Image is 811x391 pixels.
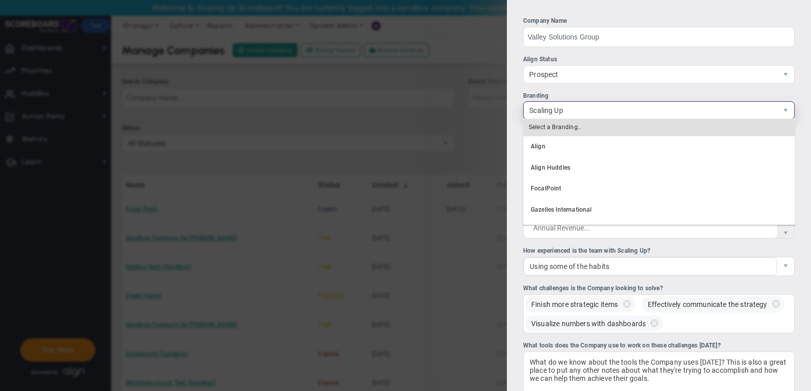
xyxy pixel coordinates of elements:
[524,200,795,221] li: Gazelles International
[523,284,795,293] div: What challenges is the Company looking to solve?
[777,102,794,119] span: select
[524,136,795,158] li: Align
[523,341,795,350] div: What tools does the Company use to work on these challenges [DATE]?
[523,27,795,47] input: Company Name
[777,228,794,238] span: Decrease value
[524,221,795,242] li: Precon Playbook
[524,178,795,200] li: FocalPoint
[777,257,794,276] span: select
[531,298,618,311] span: Finish more strategic items
[523,246,795,256] div: How experienced is the team with Scaling Up?
[524,66,777,83] span: Prospect
[524,158,795,179] li: Align Huddles
[621,296,633,312] span: delete
[770,296,782,312] span: delete
[523,55,795,64] div: Align Status
[524,102,777,119] span: Scaling Up
[777,66,794,83] span: select
[668,314,691,332] input: What challenges is the Company looking to solve? Finish more strategic itemsdeleteEffectively com...
[524,257,777,276] span: Using some of the habits
[523,16,795,26] div: Company Name
[648,298,767,311] span: Effectively communicate the strategy
[531,317,646,330] span: Visualize numbers with dashboards
[524,218,777,238] input: Annual Revenue
[524,119,795,136] div: Select a Branding..
[649,316,660,332] span: delete
[523,91,795,101] div: Branding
